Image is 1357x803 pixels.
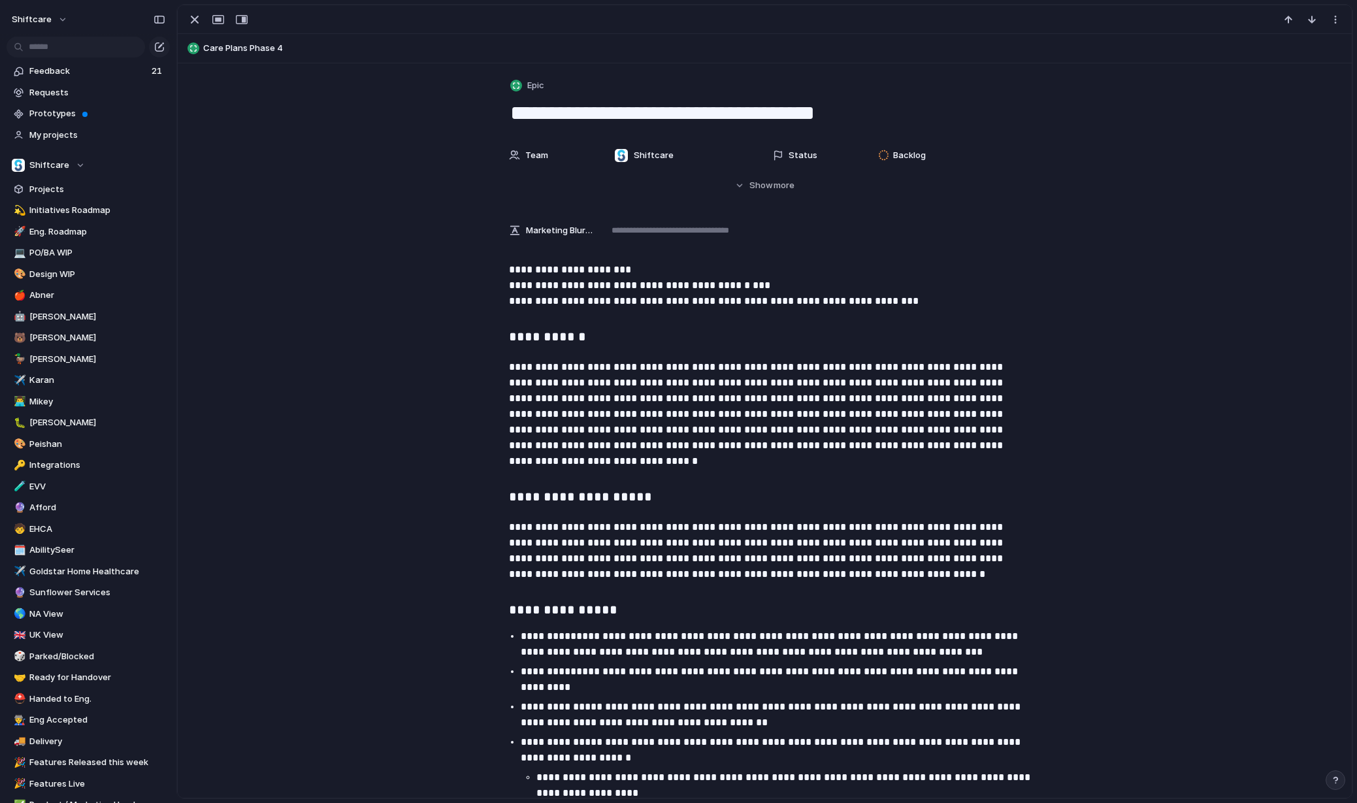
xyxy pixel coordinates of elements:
a: 🔑Integrations [7,455,170,475]
div: 🦆[PERSON_NAME] [7,350,170,369]
span: EVV [29,480,165,493]
a: 🔮Afford [7,498,170,517]
a: 🎉Features Released this week [7,753,170,772]
button: 👨‍💻 [12,395,25,408]
button: 💻 [12,246,25,259]
button: Shiftcare [7,156,170,175]
button: 🎉 [12,756,25,769]
div: 🧪 [14,479,23,494]
span: Status [789,149,817,162]
div: 🦆 [14,352,23,367]
span: Afford [29,501,165,514]
span: Handed to Eng. [29,693,165,706]
div: ⛑️ [14,691,23,706]
button: ✈️ [12,374,25,387]
span: Initiatives Roadmap [29,204,165,217]
span: EHCA [29,523,165,536]
div: 👨‍🏭 [14,713,23,728]
button: 🌎 [12,608,25,621]
div: 🐛 [14,416,23,431]
a: 🎨Design WIP [7,265,170,284]
span: Epic [527,79,544,92]
span: shiftcare [12,13,52,26]
span: Peishan [29,438,165,451]
a: 🎲Parked/Blocked [7,647,170,666]
div: 🔑 [14,458,23,473]
a: 🌎NA View [7,604,170,624]
span: Design WIP [29,268,165,281]
a: 🚚Delivery [7,732,170,751]
div: 🔮 [14,500,23,516]
span: Marketing Blurb (15-20 Words) [526,224,593,237]
span: [PERSON_NAME] [29,331,165,344]
div: 🎨 [14,267,23,282]
span: My projects [29,129,165,142]
div: 🎨Peishan [7,434,170,454]
span: Projects [29,183,165,196]
span: Features Released this week [29,756,165,769]
button: 👨‍🏭 [12,713,25,727]
a: My projects [7,125,170,145]
button: 🎉 [12,778,25,791]
span: Ready for Handover [29,671,165,684]
span: Eng Accepted [29,713,165,727]
div: 🐻[PERSON_NAME] [7,328,170,348]
a: 🐛[PERSON_NAME] [7,413,170,433]
a: 🧒EHCA [7,519,170,539]
div: 🐻 [14,331,23,346]
span: AbilitySeer [29,544,165,557]
div: 🤖[PERSON_NAME] [7,307,170,327]
span: Parked/Blocked [29,650,165,663]
button: 🤖 [12,310,25,323]
div: 🍎 [14,288,23,303]
button: 🔮 [12,501,25,514]
button: Care Plans Phase 4 [184,38,1346,59]
a: Prototypes [7,104,170,123]
div: 🌎 [14,606,23,621]
div: 💫 [14,203,23,218]
a: 🇬🇧UK View [7,625,170,645]
span: UK View [29,629,165,642]
span: Feedback [29,65,148,78]
button: 🍎 [12,289,25,302]
span: Abner [29,289,165,302]
button: 🐻 [12,331,25,344]
a: 🎉Features Live [7,774,170,794]
div: ✈️ [14,373,23,388]
a: Projects [7,180,170,199]
div: 🚚 [14,734,23,749]
span: more [774,179,794,192]
button: 🗓️ [12,544,25,557]
button: 🇬🇧 [12,629,25,642]
a: 🤝Ready for Handover [7,668,170,687]
button: shiftcare [6,9,74,30]
span: 21 [152,65,165,78]
a: 👨‍💻Mikey [7,392,170,412]
a: ⛑️Handed to Eng. [7,689,170,709]
button: Epic [508,76,548,95]
a: 💻PO/BA WIP [7,243,170,263]
div: 🗓️ [14,543,23,558]
button: 🔮 [12,586,25,599]
span: Sunflower Services [29,586,165,599]
div: 🚀Eng. Roadmap [7,222,170,242]
a: ✈️Karan [7,370,170,390]
div: 🔮Sunflower Services [7,583,170,602]
div: 👨‍🏭Eng Accepted [7,710,170,730]
a: 🗓️AbilitySeer [7,540,170,560]
span: Show [749,179,773,192]
button: 🎨 [12,268,25,281]
span: [PERSON_NAME] [29,353,165,366]
a: 💫Initiatives Roadmap [7,201,170,220]
span: Backlog [893,149,926,162]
